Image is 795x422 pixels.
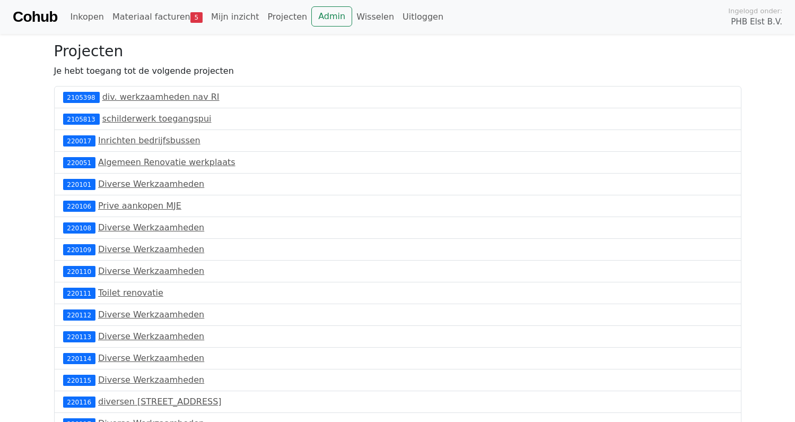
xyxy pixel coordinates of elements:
[63,375,95,385] div: 220115
[98,135,200,145] a: Inrichten bedrijfsbussen
[63,353,95,364] div: 220114
[352,6,398,28] a: Wisselen
[63,114,100,124] div: 2105813
[98,288,163,298] a: Toilet renovatie
[63,222,95,233] div: 220108
[398,6,448,28] a: Uitloggen
[311,6,352,27] a: Admin
[63,331,95,342] div: 220113
[63,266,95,277] div: 220110
[207,6,264,28] a: Mijn inzicht
[54,42,741,61] h3: Projecten
[63,92,100,102] div: 2105398
[98,375,204,385] a: Diverse Werkzaamheden
[63,179,95,190] div: 220101
[102,114,212,124] a: schilderwerk toegangspui
[63,397,95,407] div: 220116
[63,201,95,211] div: 220106
[731,16,782,28] span: PHB Elst B.V.
[98,201,181,211] a: Prive aankopen MJE
[63,309,95,320] div: 220112
[13,4,57,30] a: Cohub
[102,92,220,102] a: div. werkzaamheden nav RI
[63,288,95,298] div: 220111
[98,179,204,189] a: Diverse Werkzaamheden
[190,12,203,23] span: 5
[63,244,95,255] div: 220109
[108,6,207,28] a: Materiaal facturen5
[98,331,204,341] a: Diverse Werkzaamheden
[66,6,108,28] a: Inkopen
[98,244,204,254] a: Diverse Werkzaamheden
[98,222,204,232] a: Diverse Werkzaamheden
[63,135,95,146] div: 220017
[728,6,782,16] span: Ingelogd onder:
[263,6,311,28] a: Projecten
[98,353,204,363] a: Diverse Werkzaamheden
[98,266,204,276] a: Diverse Werkzaamheden
[54,65,741,77] p: Je hebt toegang tot de volgende projecten
[63,157,95,168] div: 220051
[98,397,222,407] a: diversen [STREET_ADDRESS]
[98,157,235,167] a: Algemeen Renovatie werkplaats
[98,309,204,320] a: Diverse Werkzaamheden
